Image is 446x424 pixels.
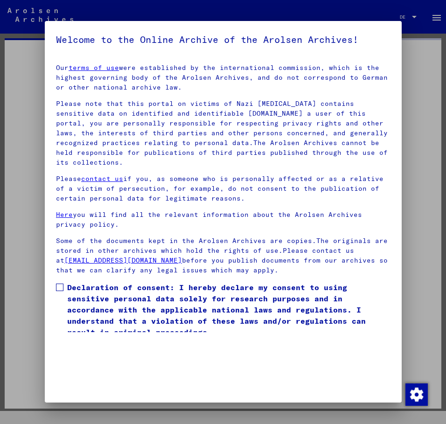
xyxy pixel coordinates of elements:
p: Please note that this portal on victims of Nazi [MEDICAL_DATA] contains sensitive data on identif... [56,99,390,167]
p: you will find all the relevant information about the Arolsen Archives privacy policy. [56,210,390,229]
a: Here [56,210,73,219]
p: Some of the documents kept in the Arolsen Archives are copies.The originals are stored in other a... [56,236,390,275]
a: [EMAIL_ADDRESS][DOMAIN_NAME] [64,256,182,264]
span: Declaration of consent: I hereby declare my consent to using sensitive personal data solely for r... [67,282,390,338]
a: terms of use [69,63,119,72]
p: Our were established by the international commission, which is the highest governing body of the ... [56,63,390,92]
p: Please if you, as someone who is personally affected or as a relative of a victim of persecution,... [56,174,390,203]
img: Change consent [405,383,428,406]
h5: Welcome to the Online Archive of the Arolsen Archives! [56,32,390,47]
a: contact us [81,174,123,183]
